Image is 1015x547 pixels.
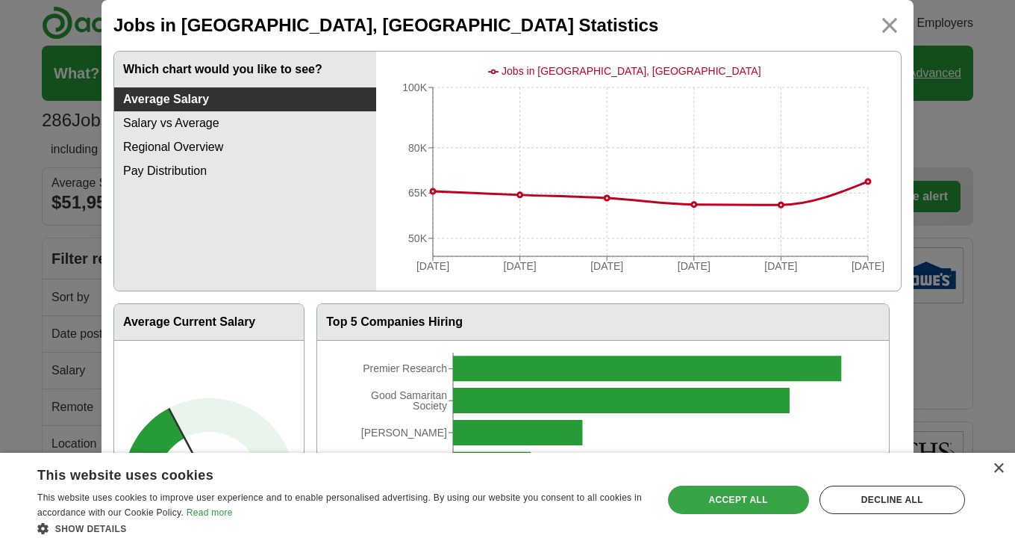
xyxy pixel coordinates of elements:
[37,462,607,484] div: This website uses cookies
[361,427,447,439] tspan: [PERSON_NAME]
[502,65,761,77] span: Jobs in [GEOGRAPHIC_DATA], [GEOGRAPHIC_DATA]
[37,492,642,518] span: This website uses cookies to improve user experience and to enable personalised advertising. By u...
[317,304,889,341] h3: Top 5 Companies Hiring
[363,362,447,374] tspan: Premier Research
[765,260,798,272] tspan: [DATE]
[504,260,537,272] tspan: [DATE]
[114,52,376,87] h3: Which chart would you like to see?
[408,232,428,244] tspan: 50K
[371,389,447,401] tspan: Good Samaritan
[114,135,376,159] a: Regional Overview
[187,507,233,518] a: Read more, opens a new window
[408,187,428,199] tspan: 65K
[993,463,1004,475] div: Close
[852,260,884,272] tspan: [DATE]
[114,159,376,183] a: Pay Distribution
[678,260,710,272] tspan: [DATE]
[55,524,127,534] span: Show details
[408,142,428,154] tspan: 80K
[114,111,376,135] a: Salary vs Average
[114,304,304,341] h3: Average Current Salary
[113,12,658,39] h2: Jobs in [GEOGRAPHIC_DATA], [GEOGRAPHIC_DATA] Statistics
[590,260,623,272] tspan: [DATE]
[668,486,809,514] div: Accept all
[37,521,644,536] div: Show details
[114,87,376,111] a: Average Salary
[413,400,447,412] tspan: Society
[878,13,902,37] img: icon_close.svg
[403,81,428,93] tspan: 100K
[416,260,449,272] tspan: [DATE]
[819,486,965,514] div: Decline all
